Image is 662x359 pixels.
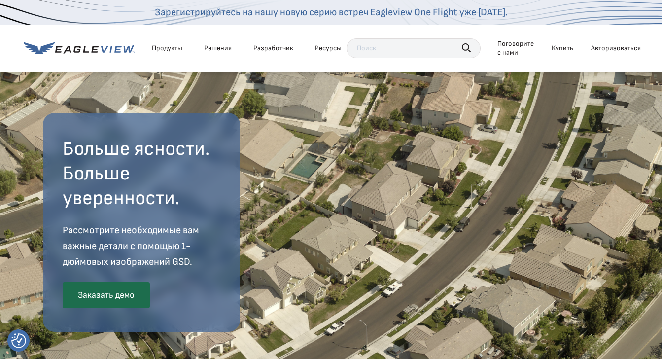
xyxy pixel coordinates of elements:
[253,44,293,53] a: Разработчик
[591,44,641,52] font: Авторизоваться
[11,333,26,348] img: Кнопка «Повторить согласие»
[152,44,182,52] font: Продукты
[78,290,135,300] font: Заказать демо
[253,44,293,52] font: Разработчик
[63,137,209,210] font: Больше ясности. Больше уверенности.
[347,38,481,58] input: Поиск
[11,333,26,348] button: Настройки согласия
[63,224,199,268] font: Рассмотрите необходимые вам важные детали с помощью 1-дюймовых изображений GSD.
[497,39,534,57] font: Поговорите с нами
[315,44,342,52] font: Ресурсы
[63,282,150,309] a: Заказать демо
[552,44,573,52] font: Купить
[155,6,508,18] a: Зарегистрируйтесь на нашу новую серию встреч Eagleview One Flight уже [DATE].
[204,44,232,52] font: Решения
[552,44,573,53] a: Купить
